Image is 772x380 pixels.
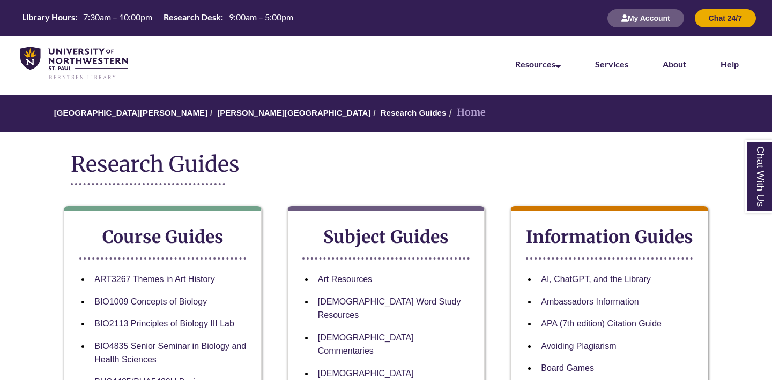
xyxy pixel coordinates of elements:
[102,226,224,248] strong: Course Guides
[18,11,298,26] a: Hours Today
[18,11,298,25] table: Hours Today
[71,151,240,178] span: Research Guides
[526,226,693,248] strong: Information Guides
[318,275,372,284] a: Art Resources
[229,12,293,22] span: 9:00am – 5:00pm
[695,13,756,22] a: Chat 24/7
[381,108,447,117] a: Research Guides
[318,297,461,320] a: [DEMOGRAPHIC_DATA] Word Study Resources
[607,13,684,22] a: My Account
[94,341,246,364] a: BIO4835 Senior Seminar in Biology and Health Sciences
[159,11,225,23] th: Research Desk:
[83,12,152,22] span: 7:30am – 10:00pm
[721,59,739,69] a: Help
[607,9,684,27] button: My Account
[323,226,449,248] strong: Subject Guides
[217,108,370,117] a: [PERSON_NAME][GEOGRAPHIC_DATA]
[54,108,207,117] a: [GEOGRAPHIC_DATA][PERSON_NAME]
[541,275,651,284] a: AI, ChatGPT, and the Library
[663,59,686,69] a: About
[515,59,561,69] a: Resources
[541,341,616,351] a: Avoiding Plagiarism
[94,297,207,306] a: BIO1009 Concepts of Biology
[318,333,414,356] a: [DEMOGRAPHIC_DATA] Commentaries
[541,319,662,328] a: APA (7th edition) Citation Guide
[695,9,756,27] button: Chat 24/7
[541,297,639,306] a: Ambassadors Information
[446,105,486,120] li: Home
[94,319,234,328] a: BIO2113 Principles of Biology III Lab
[541,363,594,373] a: Board Games
[20,47,128,80] img: UNWSP Library Logo
[595,59,628,69] a: Services
[94,275,214,284] a: ART3267 Themes in Art History
[18,11,79,23] th: Library Hours:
